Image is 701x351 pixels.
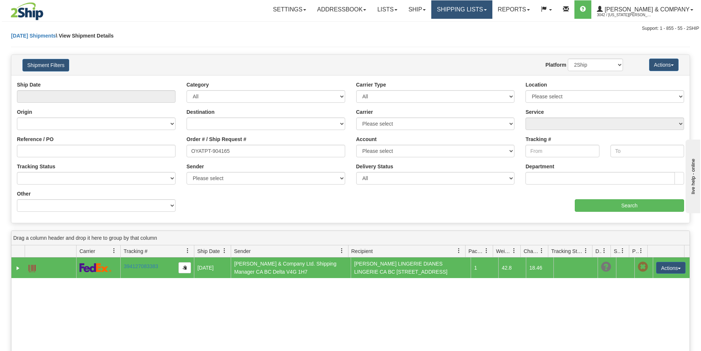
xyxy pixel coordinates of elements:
[525,163,554,170] label: Department
[535,245,548,257] a: Charge filter column settings
[508,245,520,257] a: Weight filter column settings
[312,0,372,19] a: Addressbook
[496,248,511,255] span: Weight
[575,199,684,212] input: Search
[356,108,373,116] label: Carrier
[194,257,231,278] td: [DATE]
[525,145,599,157] input: From
[234,248,251,255] span: Sender
[79,263,111,272] img: 2 - FedEx
[616,245,629,257] a: Shipment Issues filter column settings
[108,245,120,257] a: Carrier filter column settings
[551,248,583,255] span: Tracking Status
[649,59,679,71] button: Actions
[11,231,690,245] div: grid grouping header
[268,0,312,19] a: Settings
[595,248,602,255] span: Delivery Status
[56,33,114,39] span: \ View Shipment Details
[17,81,41,88] label: Ship Date
[468,248,484,255] span: Packages
[6,6,68,12] div: live help - online
[525,81,547,88] label: Location
[524,248,539,255] span: Charge
[17,163,55,170] label: Tracking Status
[17,108,32,116] label: Origin
[632,248,638,255] span: Pickup Status
[580,245,592,257] a: Tracking Status filter column settings
[638,262,648,272] span: Pickup Not Assigned
[601,262,611,272] span: Unknown
[187,163,204,170] label: Sender
[124,248,148,255] span: Tracking #
[453,245,465,257] a: Recipient filter column settings
[2,2,52,21] img: logo3042.jpg
[11,33,56,39] a: [DATE] Shipments
[498,257,526,278] td: 42.8
[684,138,700,213] iframe: chat widget
[351,257,471,278] td: [PERSON_NAME] LINGERIE DIANES LINGERIE CA BC [STREET_ADDRESS]
[525,136,551,143] label: Tracking #
[614,248,620,255] span: Shipment Issues
[17,190,31,197] label: Other
[480,245,493,257] a: Packages filter column settings
[2,25,699,32] div: Support: 1 - 855 - 55 - 2SHIP
[28,262,36,273] a: Label
[471,257,498,278] td: 1
[526,257,553,278] td: 18.46
[187,136,247,143] label: Order # / Ship Request #
[336,245,348,257] a: Sender filter column settings
[372,0,403,19] a: Lists
[356,81,386,88] label: Carrier Type
[598,245,610,257] a: Delivery Status filter column settings
[178,262,191,273] button: Copy to clipboard
[545,61,566,69] label: Platform
[610,145,684,157] input: To
[403,0,431,19] a: Ship
[22,59,69,71] button: Shipment Filters
[187,81,209,88] label: Category
[431,0,492,19] a: Shipping lists
[591,0,699,19] a: [PERSON_NAME] & Company 3042 / [US_STATE][PERSON_NAME]
[492,0,535,19] a: Reports
[124,263,158,269] a: 394127083383
[351,248,373,255] span: Recipient
[635,245,647,257] a: Pickup Status filter column settings
[187,108,215,116] label: Destination
[218,245,231,257] a: Ship Date filter column settings
[79,248,95,255] span: Carrier
[181,245,194,257] a: Tracking # filter column settings
[525,108,544,116] label: Service
[356,163,393,170] label: Delivery Status
[17,136,54,143] label: Reference / PO
[656,262,686,274] button: Actions
[231,257,351,278] td: [PERSON_NAME] & Company Ltd. Shipping Manager CA BC Delta V4G 1H7
[197,248,220,255] span: Ship Date
[356,136,377,143] label: Account
[14,264,22,272] a: Expand
[603,6,690,13] span: [PERSON_NAME] & Company
[597,11,652,19] span: 3042 / [US_STATE][PERSON_NAME]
